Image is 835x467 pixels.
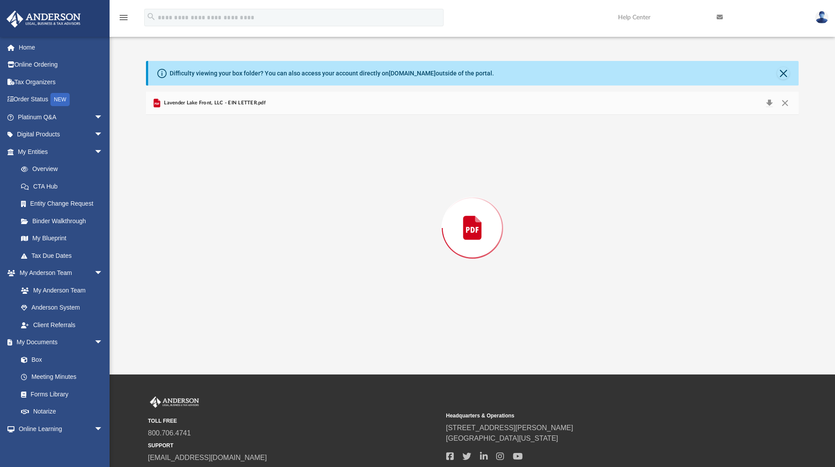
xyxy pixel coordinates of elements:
a: Tax Organizers [6,73,116,91]
span: arrow_drop_down [94,264,112,282]
span: arrow_drop_down [94,334,112,352]
a: Anderson System [12,299,112,317]
a: Entity Change Request [12,195,116,213]
a: My Documentsarrow_drop_down [6,334,112,351]
span: arrow_drop_down [94,420,112,438]
button: Download [761,97,777,109]
button: Close [777,67,789,79]
button: Close [777,97,793,109]
i: menu [118,12,129,23]
a: Overview [12,160,116,178]
a: My Blueprint [12,230,112,247]
span: arrow_drop_down [94,108,112,126]
a: My Anderson Team [12,282,107,299]
a: Digital Productsarrow_drop_down [6,126,116,143]
span: Lavender Lake Front, LLC - EIN LETTER.pdf [162,99,266,107]
img: User Pic [815,11,828,24]
a: [DOMAIN_NAME] [389,70,436,77]
a: Tax Due Dates [12,247,116,264]
a: [GEOGRAPHIC_DATA][US_STATE] [446,435,558,442]
a: Box [12,351,107,368]
a: Notarize [12,403,112,421]
span: arrow_drop_down [94,126,112,144]
div: Difficulty viewing your box folder? You can also access your account directly on outside of the p... [170,69,494,78]
small: SUPPORT [148,442,440,449]
a: Order StatusNEW [6,91,116,109]
a: CTA Hub [12,178,116,195]
span: arrow_drop_down [94,143,112,161]
a: Home [6,39,116,56]
a: Platinum Q&Aarrow_drop_down [6,108,116,126]
a: menu [118,17,129,23]
a: My Entitiesarrow_drop_down [6,143,116,160]
small: Headquarters & Operations [446,412,738,420]
a: Client Referrals [12,316,112,334]
small: TOLL FREE [148,417,440,425]
a: 800.706.4741 [148,429,191,437]
img: Anderson Advisors Platinum Portal [148,396,201,408]
img: Anderson Advisors Platinum Portal [4,11,83,28]
a: Online Ordering [6,56,116,74]
a: [STREET_ADDRESS][PERSON_NAME] [446,424,573,431]
a: Courses [12,438,112,455]
div: NEW [50,93,70,106]
a: Binder Walkthrough [12,212,116,230]
a: Forms Library [12,385,107,403]
a: [EMAIL_ADDRESS][DOMAIN_NAME] [148,454,267,461]
a: Meeting Minutes [12,368,112,386]
i: search [146,12,156,21]
a: Online Learningarrow_drop_down [6,420,112,438]
a: My Anderson Teamarrow_drop_down [6,264,112,282]
div: Preview [146,92,799,341]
